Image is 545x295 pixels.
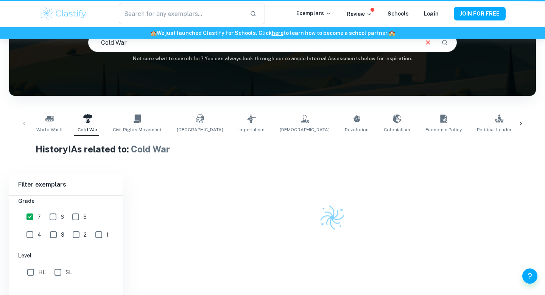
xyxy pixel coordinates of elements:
span: HL [38,268,45,276]
button: Help and Feedback [522,268,537,284]
span: 3 [61,231,64,239]
p: Exemplars [296,9,332,17]
span: Imperialism [238,126,265,133]
h1: History IAs related to: [36,142,510,156]
span: [DEMOGRAPHIC_DATA] [280,126,330,133]
img: Clastify logo [39,6,87,21]
input: E.g. Nazi Germany, atomic bomb, USA politics... [89,32,418,53]
button: Search [438,36,451,49]
span: 4 [37,231,41,239]
span: 5 [83,213,87,221]
h6: Grade [18,197,114,205]
span: Economic Policy [425,126,462,133]
span: Cold War [131,144,170,154]
span: Cold War [78,126,98,133]
span: World War II [36,126,62,133]
span: Civil Rights Movement [113,126,162,133]
span: Political Leadership [477,126,521,133]
input: Search for any exemplars... [119,3,244,24]
span: 🏫 [389,30,395,36]
a: Login [424,11,439,17]
h6: Level [18,251,114,260]
span: [GEOGRAPHIC_DATA] [177,126,223,133]
span: 6 [61,213,64,221]
span: SL [65,268,72,276]
span: 1 [106,231,109,239]
span: Revolution [345,126,369,133]
span: Colonialism [384,126,410,133]
img: Clastify logo [318,204,347,232]
h6: Not sure what to search for? You can always look through our example Internal Assessments below f... [9,55,536,63]
span: 2 [84,231,87,239]
span: 7 [37,213,41,221]
a: Schools [388,11,409,17]
h6: We just launched Clastify for Schools. Click to learn how to become a school partner. [2,29,543,37]
span: 🏫 [150,30,157,36]
p: Review [347,10,372,18]
button: JOIN FOR FREE [454,7,506,20]
button: Clear [421,35,435,50]
a: here [272,30,283,36]
h6: Filter exemplars [9,174,123,195]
